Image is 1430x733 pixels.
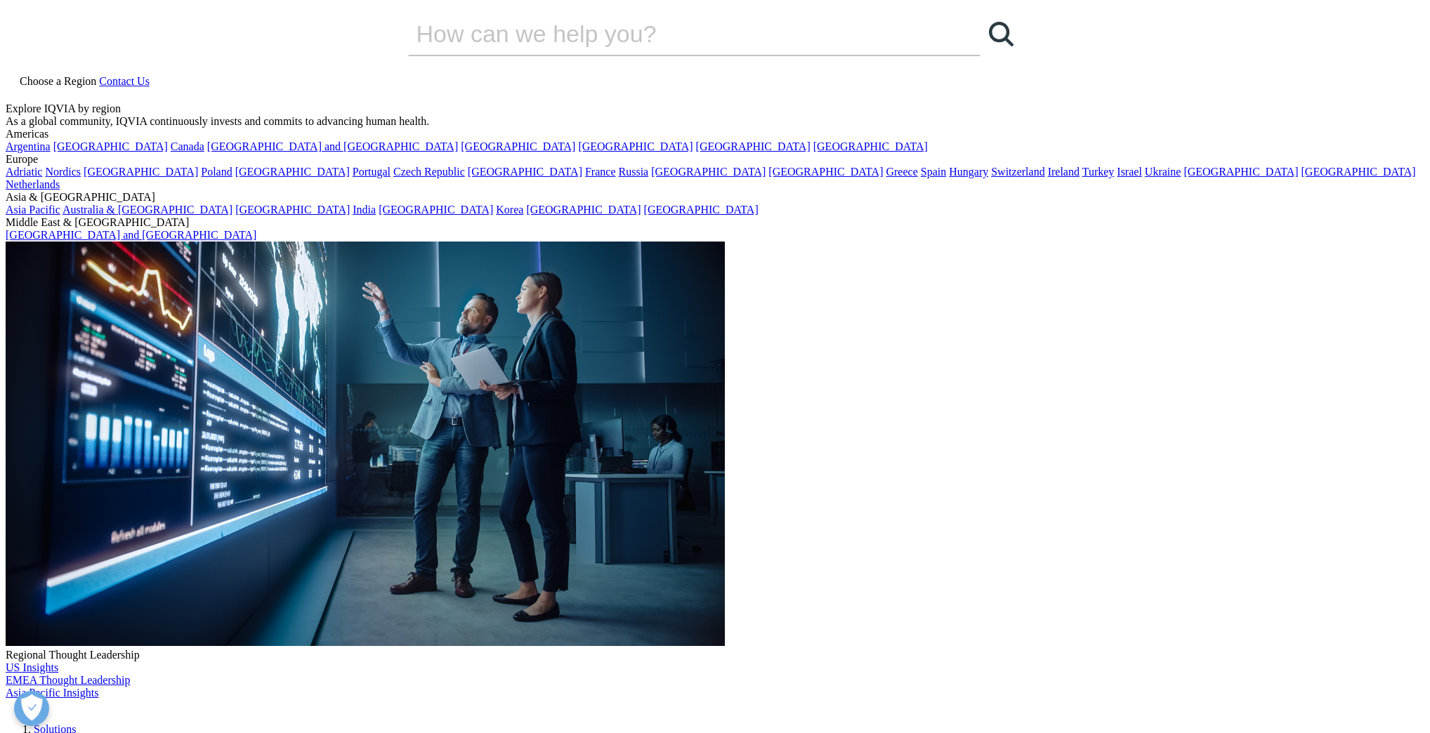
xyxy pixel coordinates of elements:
[99,75,150,87] a: Contact Us
[84,166,198,178] a: [GEOGRAPHIC_DATA]
[6,191,1424,204] div: Asia & [GEOGRAPHIC_DATA]
[53,140,168,152] a: [GEOGRAPHIC_DATA]
[6,115,1424,128] div: As a global community, IQVIA continuously invests and commits to advancing human health.
[578,140,693,152] a: [GEOGRAPHIC_DATA]
[353,204,376,216] a: India
[1082,166,1115,178] a: Turkey
[379,204,493,216] a: [GEOGRAPHIC_DATA]
[921,166,946,178] a: Spain
[651,166,766,178] a: [GEOGRAPHIC_DATA]
[408,13,940,55] input: Search
[1048,166,1080,178] a: Ireland
[1117,166,1142,178] a: Israel
[6,140,51,152] a: Argentina
[6,153,1424,166] div: Europe
[585,166,616,178] a: France
[6,128,1424,140] div: Americas
[6,649,1424,661] div: Regional Thought Leadership
[6,216,1424,229] div: Middle East & [GEOGRAPHIC_DATA]
[619,166,649,178] a: Russia
[886,166,917,178] a: Greece
[6,178,60,190] a: Netherlands
[813,140,928,152] a: [GEOGRAPHIC_DATA]
[20,75,96,87] span: Choose a Region
[1301,166,1416,178] a: [GEOGRAPHIC_DATA]
[14,691,49,726] button: Open Preferences
[980,13,1023,55] a: Search
[235,204,350,216] a: [GEOGRAPHIC_DATA]
[496,204,523,216] a: Korea
[1183,166,1298,178] a: [GEOGRAPHIC_DATA]
[461,140,575,152] a: [GEOGRAPHIC_DATA]
[201,166,232,178] a: Poland
[468,166,582,178] a: [GEOGRAPHIC_DATA]
[644,204,759,216] a: [GEOGRAPHIC_DATA]
[63,204,232,216] a: Australia & [GEOGRAPHIC_DATA]
[6,166,42,178] a: Adriatic
[6,204,60,216] a: Asia Pacific
[949,166,988,178] a: Hungary
[6,103,1424,115] div: Explore IQVIA by region
[6,661,58,673] a: US Insights
[526,204,641,216] a: [GEOGRAPHIC_DATA]
[6,242,725,646] img: 2093_analyzing-data-using-big-screen-display-and-laptop.png
[768,166,883,178] a: [GEOGRAPHIC_DATA]
[6,687,98,699] a: Asia Pacific Insights
[991,166,1044,178] a: Switzerland
[989,22,1014,46] svg: Search
[207,140,458,152] a: [GEOGRAPHIC_DATA] and [GEOGRAPHIC_DATA]
[353,166,391,178] a: Portugal
[171,140,204,152] a: Canada
[393,166,465,178] a: Czech Republic
[1145,166,1181,178] a: Ukraine
[45,166,81,178] a: Nordics
[6,229,256,241] a: [GEOGRAPHIC_DATA] and [GEOGRAPHIC_DATA]
[6,674,130,686] a: EMEA Thought Leadership
[235,166,350,178] a: [GEOGRAPHIC_DATA]
[696,140,811,152] a: [GEOGRAPHIC_DATA]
